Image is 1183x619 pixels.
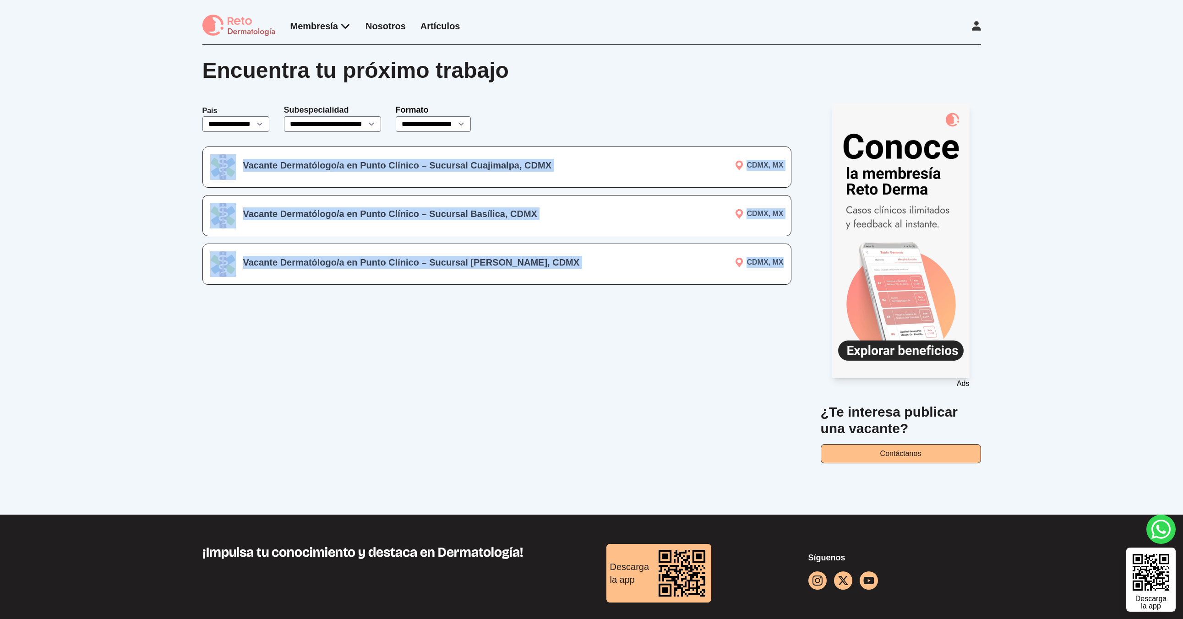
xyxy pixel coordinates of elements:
[606,257,784,268] p: CDMX, MX
[606,208,784,219] p: CDMX, MX
[243,256,599,269] h3: Vacante Dermatólogo/a en Punto Clínico – Sucursal [PERSON_NAME], CDMX
[210,203,236,228] img: Logo
[420,21,460,31] a: Artículos
[284,105,349,114] label: Subespecialidad
[832,378,970,389] p: Ads
[606,557,653,590] div: Descarga la app
[1146,515,1176,544] a: whatsapp button
[210,251,236,277] img: Logo
[606,160,784,171] p: CDMX, MX
[808,571,827,590] a: instagram button
[202,147,791,188] a: LogoVacante Dermatólogo/a en Punto Clínico – Sucursal Cuajimalpa, CDMXCDMX, MX
[202,60,981,81] div: Encuentra tu próximo trabajo
[202,15,276,37] img: logo Reto dermatología
[202,244,791,285] a: LogoVacante Dermatólogo/a en Punto Clínico – Sucursal [PERSON_NAME], CDMXCDMX, MX
[832,103,970,378] img: Ad - web | vacancies | side | reto dermatologia registrarse | 2025-08-28 | 1
[821,444,981,463] button: Contáctanos
[396,103,471,116] p: Formato
[365,21,406,31] a: Nosotros
[653,544,711,603] img: download reto dermatología qr
[243,207,599,220] h3: Vacante Dermatólogo/a en Punto Clínico – Sucursal Basílica, CDMX
[1135,595,1167,610] div: Descarga la app
[860,571,878,590] a: youtube icon
[290,20,351,33] div: Membresía
[243,159,599,172] h3: Vacante Dermatólogo/a en Punto Clínico – Sucursal Cuajimalpa, CDMX
[202,195,791,236] a: LogoVacante Dermatólogo/a en Punto Clínico – Sucursal Basílica, CDMXCDMX, MX
[821,404,981,437] div: ¿Te interesa publicar una vacante?
[202,105,269,116] p: País
[210,154,236,180] img: Logo
[808,551,981,564] p: Síguenos
[202,544,577,560] h3: ¡Impulsa tu conocimiento y destaca en Dermatología!
[834,571,852,590] a: facebook button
